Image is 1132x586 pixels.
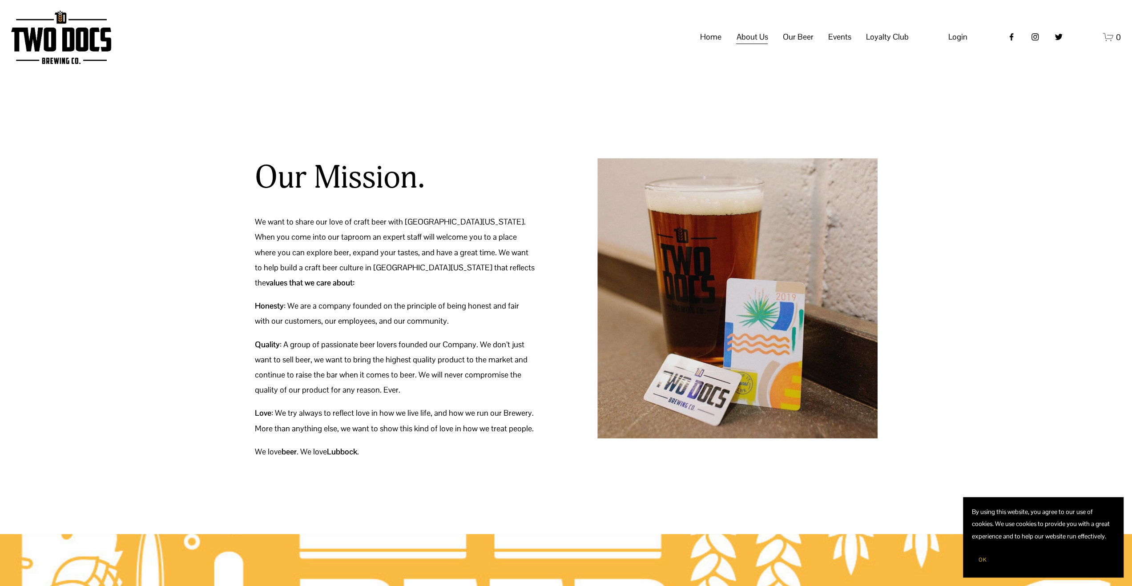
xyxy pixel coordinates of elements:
a: folder dropdown [866,28,909,45]
strong: beer [282,446,297,457]
a: Facebook [1007,32,1016,41]
strong: Lubbock [327,446,357,457]
strong: Honesty [255,301,284,311]
strong: Quality [255,339,280,349]
span: OK [979,556,987,563]
button: OK [972,551,993,568]
a: instagram-unauth [1031,32,1039,41]
p: : A group of passionate beer lovers founded our Company. We don’t just want to sell beer, we want... [255,337,535,398]
span: 0 [1116,32,1121,42]
span: About Us [736,29,768,44]
span: Loyalty Club [866,29,909,44]
span: Events [828,29,851,44]
a: folder dropdown [736,28,768,45]
p: We want to share our love of craft beer with [GEOGRAPHIC_DATA][US_STATE]. When you come into our ... [255,214,535,290]
a: twitter-unauth [1054,32,1063,41]
img: Two Docs Brewing Co. [11,10,111,64]
span: Our Beer [782,29,813,44]
p: By using this website, you agree to our use of cookies. We use cookies to provide you with a grea... [972,506,1114,542]
p: We love . We love . [255,444,535,459]
h2: Our Mission. [255,158,425,197]
a: folder dropdown [782,28,813,45]
p: : We are a company founded on the principle of being honest and fair with our customers, our empl... [255,298,535,329]
section: Cookie banner [963,497,1123,577]
a: Home [700,28,721,45]
strong: values that we care about: [266,277,355,288]
a: Login [948,29,967,44]
a: folder dropdown [828,28,851,45]
strong: Love [255,408,271,418]
span: Login [948,32,967,42]
a: 0 items in cart [1103,32,1121,43]
p: : We try always to reflect love in how we live life, and how we run our Brewery. More than anythi... [255,405,535,436]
